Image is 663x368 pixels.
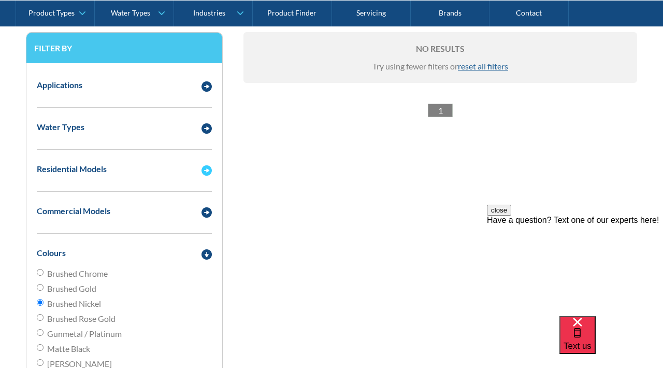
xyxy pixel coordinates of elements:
[243,104,637,117] div: List
[37,299,44,306] input: Brushed Nickel
[37,121,84,133] div: Water Types
[37,359,44,366] input: [PERSON_NAME]
[254,43,627,55] h6: No results
[37,79,82,91] div: Applications
[37,247,66,259] div: Colours
[458,61,508,71] span: reset all filters
[487,205,663,329] iframe: podium webchat widget prompt
[47,313,116,325] span: Brushed Rose Gold
[37,344,44,351] input: Matte Black
[37,329,44,336] input: Gunmetal / Platinum
[47,328,122,340] span: Gunmetal / Platinum
[28,8,75,17] div: Product Types
[37,314,44,321] input: Brushed Rose Gold
[47,298,101,310] span: Brushed Nickel
[37,205,110,217] div: Commercial Models
[47,267,108,280] span: Brushed Chrome
[37,163,107,175] div: Residential Models
[111,8,150,17] div: Water Types
[47,343,90,355] span: Matte Black
[37,284,44,291] input: Brushed Gold
[559,316,663,368] iframe: podium webchat widget bubble
[37,269,44,276] input: Brushed Chrome
[428,104,453,117] a: 1
[47,282,96,295] span: Brushed Gold
[193,8,225,17] div: Industries
[254,60,627,73] div: Try using fewer filters or
[34,43,214,53] h3: Filter by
